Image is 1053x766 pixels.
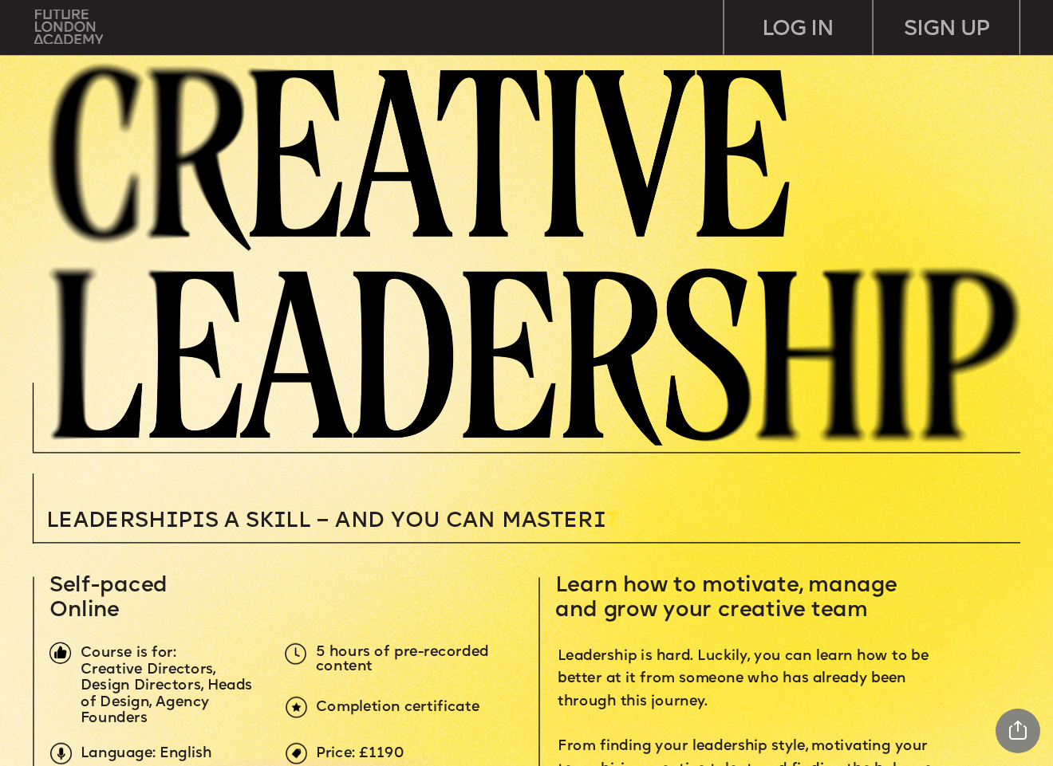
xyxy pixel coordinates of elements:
div: Share [996,709,1040,753]
p: T [46,511,787,532]
img: image-1fa7eedb-a71f-428c-a033-33de134354ef.png [49,642,71,664]
span: Self-paced [49,575,168,596]
span: Price: £1190 [316,747,404,760]
span: i [274,511,286,532]
span: Completion certificate [316,701,479,714]
img: upload-9eb2eadd-7bf9-4b2b-b585-6dd8b9275b41.png [50,743,72,764]
img: upload-5dcb7aea-3d7f-4093-a867-f0427182171d.png [285,643,306,665]
span: i [166,511,178,532]
img: upload-bfdffa89-fac7-4f57-a443-c7c39906ba42.png [34,10,103,45]
span: i [594,511,605,532]
span: i [192,511,204,532]
img: image-3435f618-b576-4c59-ac17-05593ebec101.png [36,57,1053,446]
img: upload-969c61fd-ea08-4d05-af36-d273f2608f5e.png [286,743,307,764]
span: Course is for: [81,646,176,660]
span: Creative Directors, Design Directors, Heads of Design, Agency Founders [81,662,256,725]
span: Language: English [81,747,212,760]
span: 5 hours of pre-recorded content [316,646,493,674]
span: Leadersh p s a sk ll – and you can MASTER [46,511,605,532]
img: upload-6b0d0326-a6ce-441c-aac1-c2ff159b353e.png [286,697,307,718]
span: Online [49,599,120,621]
span: Learn how to motivate, manage and grow your creative team [555,575,903,621]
